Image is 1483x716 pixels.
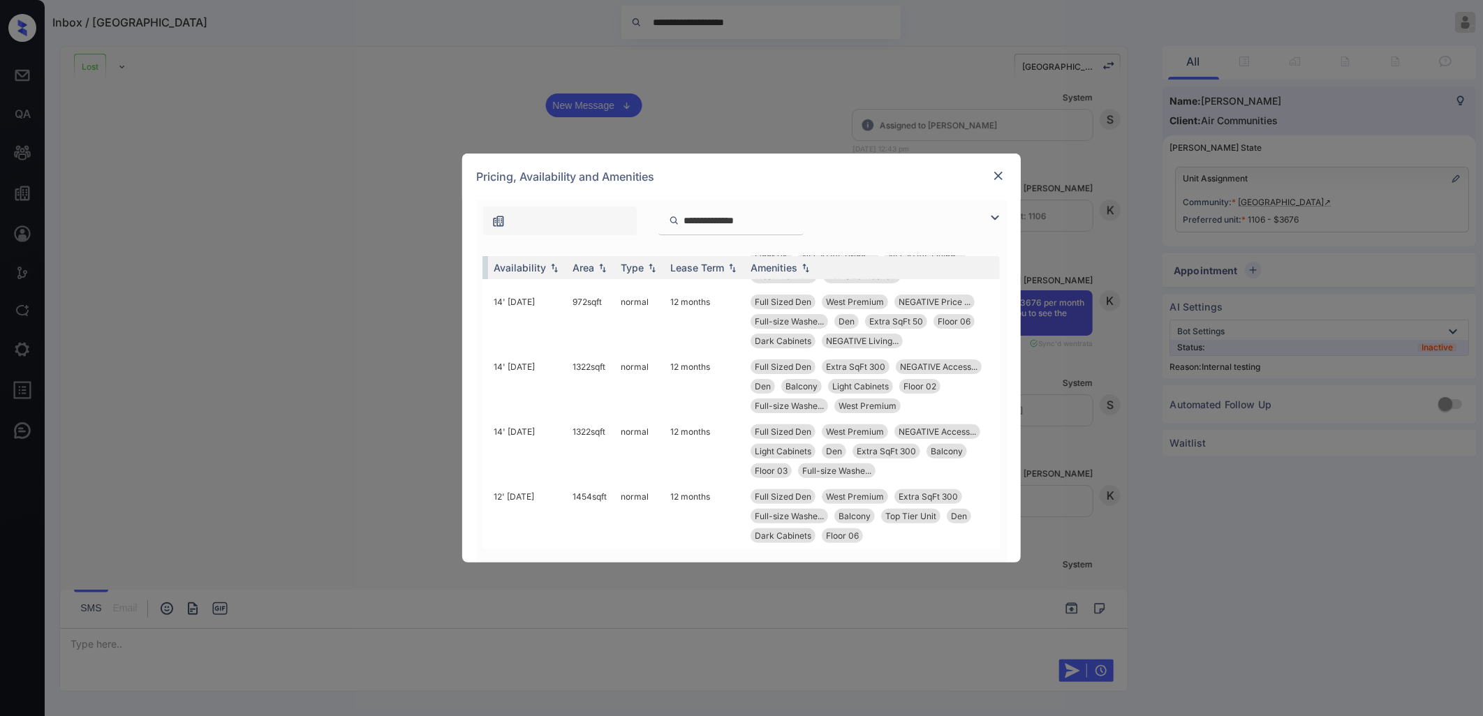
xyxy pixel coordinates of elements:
[755,426,811,437] span: Full Sized Den
[573,262,594,274] div: Area
[621,262,644,274] div: Type
[755,491,811,502] span: Full Sized Den
[615,354,665,419] td: normal
[488,419,567,484] td: 14' [DATE]
[665,289,745,354] td: 12 months
[899,297,971,307] span: NEGATIVE Price ...
[857,446,916,456] span: Extra SqFt 300
[755,336,811,346] span: Dark Cabinets
[826,446,842,456] span: Den
[670,262,724,274] div: Lease Term
[488,354,567,419] td: 14' [DATE]
[987,209,1003,226] img: icon-zuma
[494,262,546,274] div: Availability
[799,263,813,273] img: sorting
[567,289,615,354] td: 972 sqft
[903,381,936,391] span: Floor 02
[802,465,871,476] span: Full-size Washe...
[869,316,923,327] span: Extra SqFt 50
[839,511,871,521] span: Balcony
[951,511,967,521] span: Den
[938,316,971,327] span: Floor 06
[492,214,506,228] img: icon-zuma
[669,214,679,227] img: icon-zuma
[615,484,665,549] td: normal
[899,491,958,502] span: Extra SqFt 300
[826,491,884,502] span: West Premium
[755,401,824,411] span: Full-size Washe...
[665,354,745,419] td: 12 months
[839,401,897,411] span: West Premium
[665,484,745,549] td: 12 months
[755,530,811,541] span: Dark Cabinets
[826,297,884,307] span: West Premium
[755,361,811,372] span: Full Sized Den
[755,316,824,327] span: Full-size Washe...
[931,446,963,456] span: Balcony
[755,446,811,456] span: Light Cabinets
[615,419,665,484] td: normal
[900,361,977,372] span: NEGATIVE Access...
[991,169,1005,183] img: close
[488,484,567,549] td: 12' [DATE]
[839,316,855,327] span: Den
[755,381,771,391] span: Den
[826,426,884,437] span: West Premium
[615,289,665,354] td: normal
[462,154,1021,200] div: Pricing, Availability and Amenities
[826,361,885,372] span: Extra SqFt 300
[645,263,659,273] img: sorting
[751,262,797,274] div: Amenities
[567,354,615,419] td: 1322 sqft
[785,381,818,391] span: Balcony
[899,426,976,437] span: NEGATIVE Access...
[755,465,788,476] span: Floor 03
[755,511,824,521] span: Full-size Washe...
[832,381,889,391] span: Light Cabinets
[567,419,615,484] td: 1322 sqft
[665,419,745,484] td: 12 months
[885,511,936,521] span: Top Tier Unit
[488,289,567,354] td: 14' [DATE]
[725,263,739,273] img: sorting
[826,530,859,541] span: Floor 06
[547,263,561,273] img: sorting
[755,297,811,307] span: Full Sized Den
[826,336,899,346] span: NEGATIVE Living...
[596,263,610,273] img: sorting
[567,484,615,549] td: 1454 sqft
